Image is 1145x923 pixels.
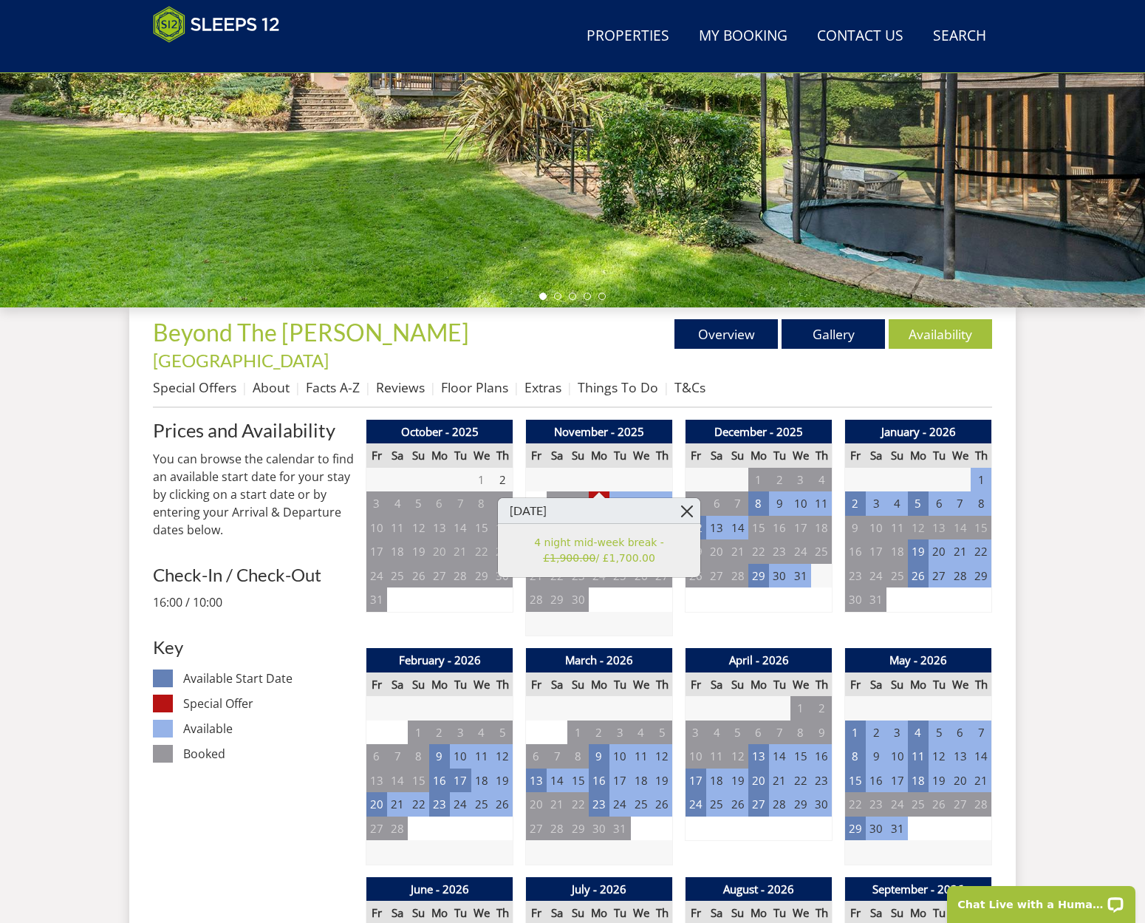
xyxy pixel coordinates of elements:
[790,491,811,516] td: 10
[471,744,492,769] td: 11
[908,443,929,468] th: Mo
[183,670,354,687] dd: Available Start Date
[727,564,748,588] td: 28
[450,564,471,588] td: 28
[727,672,748,697] th: Su
[366,539,387,564] td: 17
[631,721,652,745] td: 4
[471,539,492,564] td: 22
[153,420,354,440] a: Prices and Availability
[450,769,471,793] td: 17
[652,744,672,769] td: 12
[492,491,513,516] td: 9
[927,20,992,53] a: Search
[727,491,748,516] td: 7
[845,539,866,564] td: 16
[471,564,492,588] td: 29
[790,468,811,492] td: 3
[790,744,811,769] td: 15
[408,491,428,516] td: 5
[366,516,387,540] td: 10
[631,491,652,516] td: 5
[609,721,630,745] td: 3
[950,516,971,540] td: 14
[526,744,547,769] td: 6
[366,491,387,516] td: 3
[631,744,652,769] td: 11
[153,6,280,43] img: Sleeps 12
[366,443,387,468] th: Fr
[706,672,727,697] th: Sa
[408,539,428,564] td: 19
[866,721,886,745] td: 2
[971,721,991,745] td: 7
[471,468,492,492] td: 1
[376,378,425,396] a: Reviews
[567,672,588,697] th: Su
[908,672,929,697] th: Mo
[366,769,387,793] td: 13
[727,721,748,745] td: 5
[170,19,188,37] button: Open LiveChat chat widget
[811,769,832,793] td: 23
[526,587,547,612] td: 28
[492,672,513,697] th: Th
[450,744,471,769] td: 10
[769,468,790,492] td: 2
[950,769,971,793] td: 20
[845,721,866,745] td: 1
[686,420,833,444] th: December - 2025
[429,491,450,516] td: 6
[547,443,567,468] th: Sa
[609,672,630,697] th: Tu
[845,648,992,672] th: May - 2026
[429,443,450,468] th: Mo
[589,744,609,769] td: 9
[524,378,561,396] a: Extras
[929,744,949,769] td: 12
[652,672,672,697] th: Th
[492,516,513,540] td: 16
[567,792,588,817] td: 22
[450,516,471,540] td: 14
[950,672,971,697] th: We
[686,744,706,769] td: 10
[543,552,595,564] strike: £1,900.00
[748,468,769,492] td: 1
[183,720,354,738] dd: Available
[769,516,790,540] td: 16
[845,769,866,793] td: 15
[950,721,971,745] td: 6
[450,491,471,516] td: 7
[387,672,408,697] th: Sa
[769,744,790,769] td: 14
[748,516,769,540] td: 15
[609,792,630,817] td: 24
[492,721,513,745] td: 5
[153,318,469,347] span: Beyond The [PERSON_NAME]
[886,564,907,588] td: 25
[845,587,866,612] td: 30
[429,721,450,745] td: 2
[845,491,866,516] td: 2
[790,672,811,697] th: We
[526,792,547,817] td: 20
[866,587,886,612] td: 31
[631,792,652,817] td: 25
[886,443,907,468] th: Su
[693,20,793,53] a: My Booking
[811,468,832,492] td: 4
[674,378,705,396] a: T&Cs
[929,491,949,516] td: 6
[408,721,428,745] td: 1
[727,792,748,817] td: 26
[929,672,949,697] th: Tu
[790,769,811,793] td: 22
[387,769,408,793] td: 14
[153,593,354,611] p: 16:00 / 10:00
[567,721,588,745] td: 1
[631,443,652,468] th: We
[547,587,567,612] td: 29
[706,491,727,516] td: 6
[526,648,673,672] th: March - 2026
